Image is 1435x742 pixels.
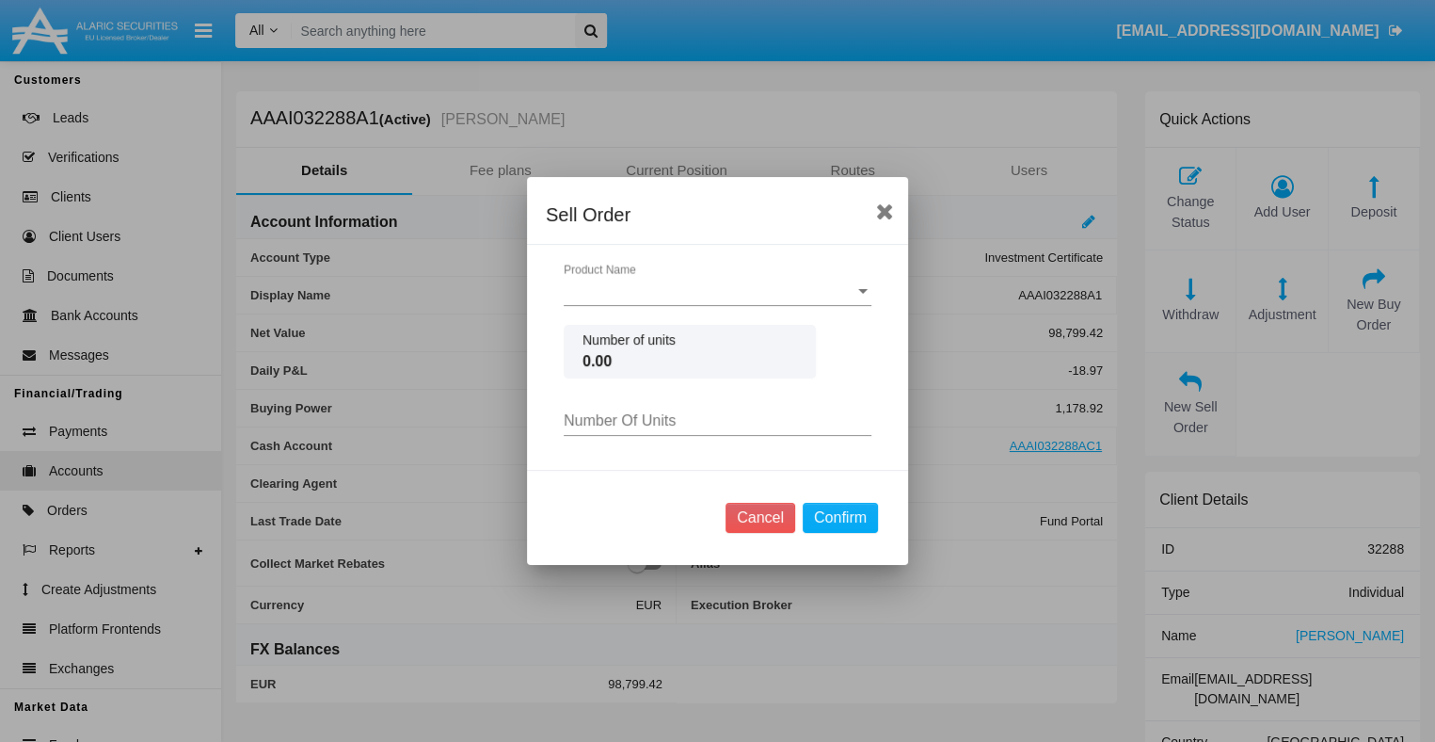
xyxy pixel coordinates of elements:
button: Confirm [803,503,878,533]
span: Product Name [564,282,854,299]
span: Number of units [582,331,797,350]
button: Cancel [725,503,795,533]
span: 0.00 [582,350,797,373]
div: Sell Order [546,200,889,230]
